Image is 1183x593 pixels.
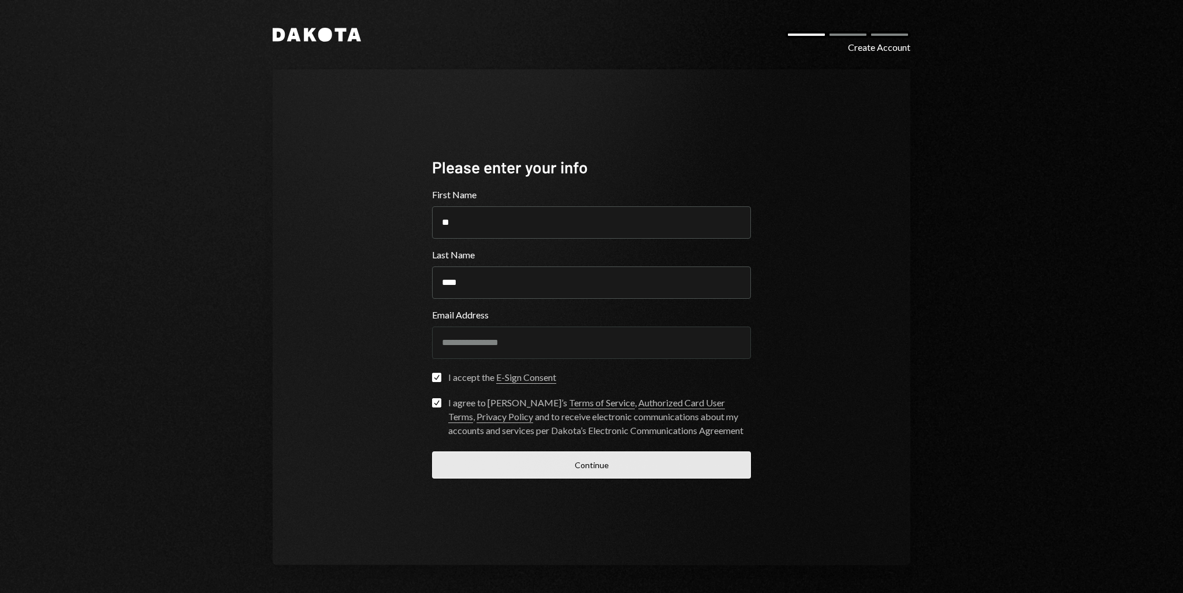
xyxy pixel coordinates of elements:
[448,396,751,438] div: I agree to [PERSON_NAME]’s , , and to receive electronic communications about my accounts and ser...
[448,370,556,384] div: I accept the
[496,372,556,384] a: E-Sign Consent
[432,373,441,382] button: I accept the E-Sign Consent
[432,398,441,407] button: I agree to [PERSON_NAME]’s Terms of Service, Authorized Card User Terms, Privacy Policy and to re...
[432,188,751,202] label: First Name
[432,451,751,479] button: Continue
[432,156,751,179] div: Please enter your info
[569,397,635,409] a: Terms of Service
[448,397,725,423] a: Authorized Card User Terms
[432,248,751,262] label: Last Name
[477,411,533,423] a: Privacy Policy
[848,40,910,54] div: Create Account
[432,308,751,322] label: Email Address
